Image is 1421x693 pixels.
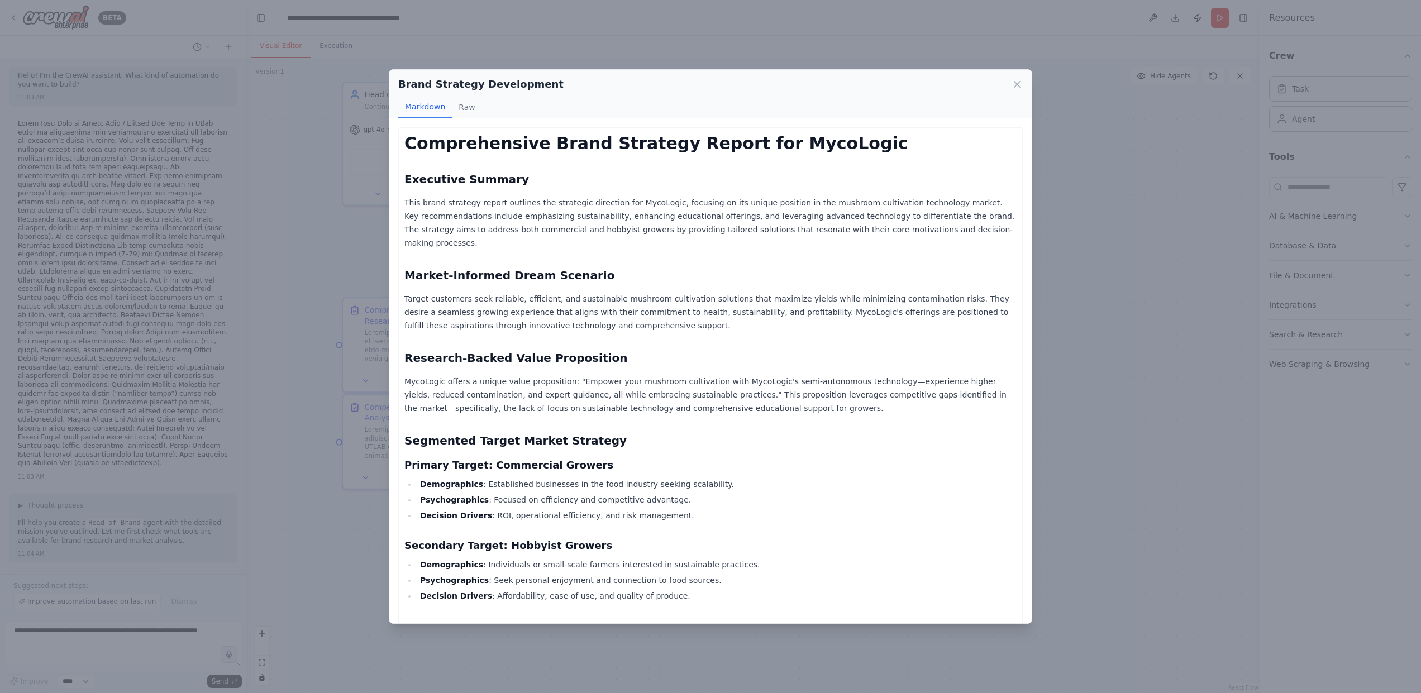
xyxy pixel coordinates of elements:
p: MycoLogic offers a unique value proposition: "Empower your mushroom cultivation with MycoLogic's ... [404,375,1017,415]
strong: Psychographics [420,576,489,585]
li: : ROI, operational efficiency, and risk management. [417,509,1017,522]
button: Raw [452,97,481,118]
h2: Executive Summary [404,171,1017,187]
li: : Affordability, ease of use, and quality of produce. [417,589,1017,603]
h2: Brand Strategy Development [398,77,564,92]
strong: Demographics [420,560,483,569]
strong: Psychographics [420,495,489,504]
li: : Seek personal enjoyment and connection to food sources. [417,573,1017,587]
h2: Segmented Target Market Strategy [404,433,1017,448]
strong: Demographics [420,480,483,489]
li: : Individuals or small-scale farmers interested in sustainable practices. [417,558,1017,571]
button: Markdown [398,97,452,118]
h2: Research-Backed Value Proposition [404,350,1017,366]
h3: Primary Target: Commercial Growers [404,457,1017,473]
h2: Market-Informed Dream Scenario [404,267,1017,283]
h1: Comprehensive Brand Strategy Report for MycoLogic [404,133,1017,154]
strong: Decision Drivers [420,511,492,520]
h3: Secondary Target: Hobbyist Growers [404,538,1017,553]
p: Target customers seek reliable, efficient, and sustainable mushroom cultivation solutions that ma... [404,292,1017,332]
li: : Focused on efficiency and competitive advantage. [417,493,1017,506]
strong: Decision Drivers [420,591,492,600]
li: : Established businesses in the food industry seeking scalability. [417,477,1017,491]
p: This brand strategy report outlines the strategic direction for MycoLogic, focusing on its unique... [404,196,1017,250]
h2: Competitive Positioning Statement [404,620,1017,636]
